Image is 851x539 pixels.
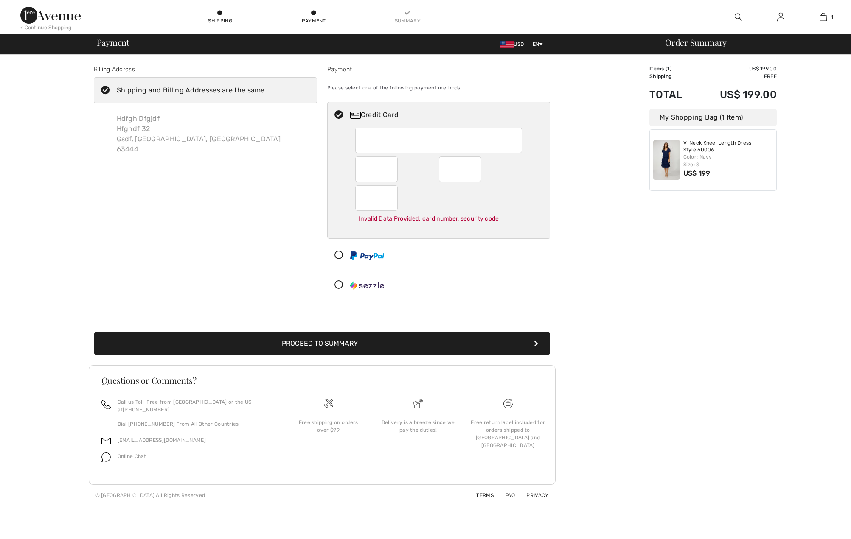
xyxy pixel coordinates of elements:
div: Credit Card [350,110,545,120]
div: Payment [301,17,326,25]
div: Shipping and Billing Addresses are the same [117,85,265,95]
iframe: Secure Credit Card Frame - Expiration Month [362,159,392,179]
iframe: Secure Credit Card Frame - Credit Card Number [362,131,517,150]
img: Free shipping on orders over $99 [503,399,513,408]
a: FAQ [495,492,515,498]
td: US$ 199.00 [696,65,777,73]
a: [PHONE_NUMBER] [123,407,169,413]
img: Sezzle [350,281,384,290]
div: Delivery is a breeze since we pay the duties! [380,419,456,434]
span: 1 [831,13,833,21]
div: Summary [395,17,420,25]
div: Invalid Data Provided: card number, security code [355,211,522,226]
img: call [101,400,111,409]
span: EN [533,41,543,47]
div: Payment [327,65,550,74]
span: 1 [667,66,670,72]
p: Dial [PHONE_NUMBER] From All Other Countries [118,420,273,428]
img: chat [101,452,111,462]
p: Call us Toll-Free from [GEOGRAPHIC_DATA] or the US at [118,398,273,413]
iframe: Opens a widget where you can chat to one of our agents [797,514,843,535]
img: My Bag [820,12,827,22]
img: email [101,436,111,446]
div: Please select one of the following payment methods [327,77,550,98]
div: Color: Navy Size: S [683,153,773,168]
div: My Shopping Bag (1 Item) [649,109,777,126]
a: Privacy [516,492,548,498]
iframe: Secure Credit Card Frame - CVV [362,188,392,208]
img: Free shipping on orders over $99 [324,399,333,408]
img: PayPal [350,251,384,260]
div: © [GEOGRAPHIC_DATA] All Rights Reserved [95,492,205,499]
span: Payment [97,38,129,47]
button: Proceed to Summary [94,332,550,355]
img: Delivery is a breeze since we pay the duties! [413,399,423,408]
td: Items ( ) [649,65,696,73]
a: [EMAIL_ADDRESS][DOMAIN_NAME] [118,437,206,443]
img: My Info [777,12,784,22]
div: Order Summary [655,38,846,47]
a: 1 [802,12,844,22]
img: Credit Card [350,112,361,119]
img: V-Neck Knee-Length Dress Style 50006 [653,140,680,180]
div: < Continue Shopping [20,24,72,31]
h3: Questions or Comments? [101,376,543,385]
td: US$ 199.00 [696,80,777,109]
a: Terms [466,492,494,498]
img: search the website [735,12,742,22]
span: US$ 199 [683,169,711,177]
div: Free return label included for orders shipped to [GEOGRAPHIC_DATA] and [GEOGRAPHIC_DATA] [470,419,546,449]
iframe: Secure Credit Card Frame - Expiration Year [446,159,476,179]
a: V-Neck Knee-Length Dress Style 50006 [683,140,773,153]
span: Online Chat [118,453,146,459]
td: Shipping [649,73,696,80]
td: Total [649,80,696,109]
img: 1ère Avenue [20,7,81,24]
div: Free shipping on orders over $99 [290,419,367,434]
div: Billing Address [94,65,317,74]
td: Free [696,73,777,80]
span: USD [500,41,527,47]
img: US Dollar [500,41,514,48]
a: Sign In [770,12,791,22]
div: Hdfgh Dfgjdf Hfghdf 32 Gsdf, [GEOGRAPHIC_DATA], [GEOGRAPHIC_DATA] 63444 [110,107,288,161]
div: Shipping [208,17,233,25]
